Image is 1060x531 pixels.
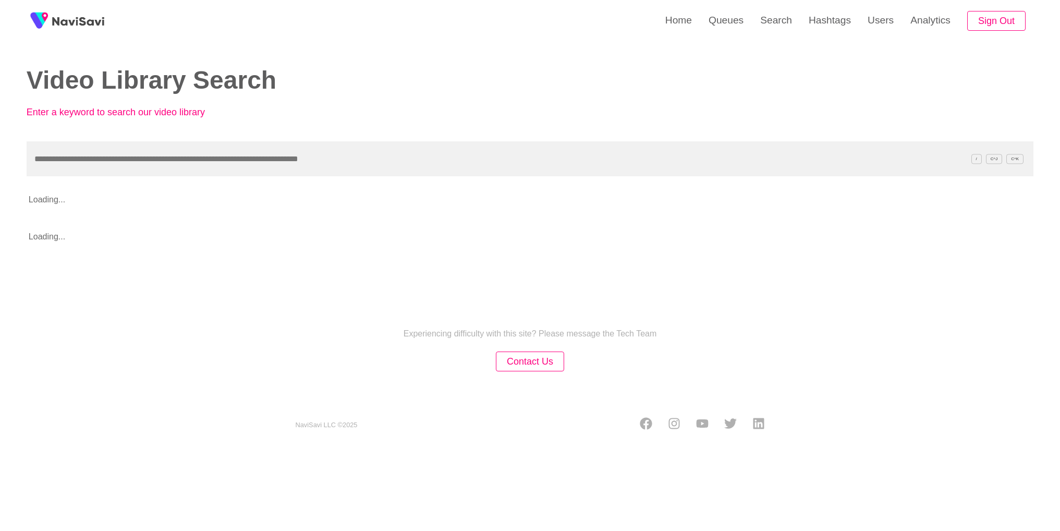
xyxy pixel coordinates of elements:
p: Loading... [27,187,933,213]
p: Enter a keyword to search our video library [27,107,256,118]
p: Loading... [27,224,933,250]
span: C^J [986,154,1003,164]
a: Facebook [640,417,652,433]
p: Experiencing difficulty with this site? Please message the Tech Team [404,329,657,339]
a: LinkedIn [752,417,765,433]
button: Contact Us [496,352,564,372]
small: NaviSavi LLC © 2025 [296,421,358,429]
span: C^K [1006,154,1024,164]
a: Contact Us [496,357,564,366]
h2: Video Library Search [27,67,515,94]
button: Sign Out [967,11,1026,31]
a: Twitter [724,417,737,433]
img: fireSpot [26,8,52,34]
span: / [971,154,982,164]
a: Instagram [668,417,680,433]
a: Youtube [696,417,709,433]
img: fireSpot [52,16,104,26]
